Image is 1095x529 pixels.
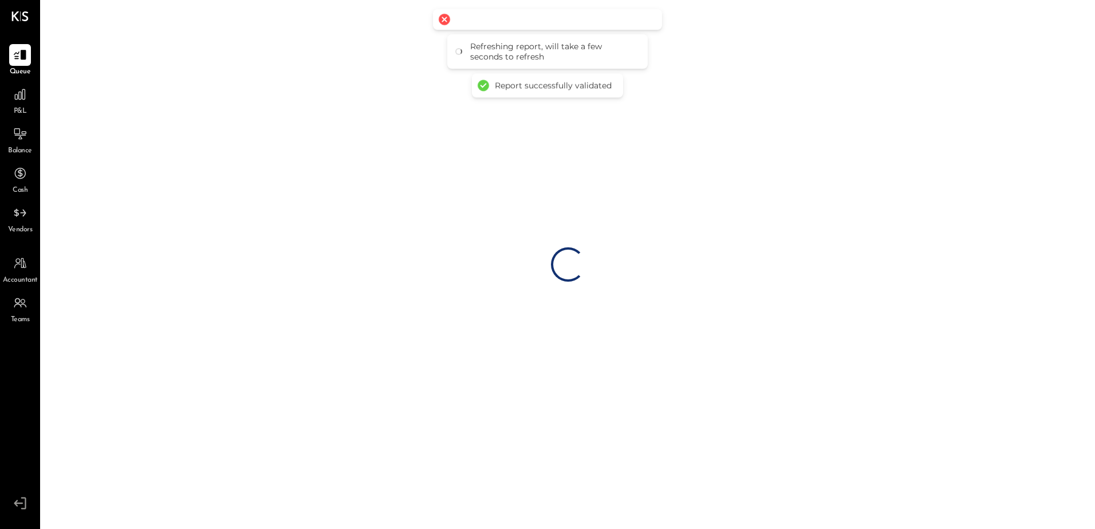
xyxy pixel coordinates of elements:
[495,80,612,90] div: Report successfully validated
[13,185,27,196] span: Cash
[8,225,33,235] span: Vendors
[8,146,32,156] span: Balance
[1,163,40,196] a: Cash
[1,252,40,286] a: Accountant
[470,41,636,62] div: Refreshing report, will take a few seconds to refresh
[14,106,27,117] span: P&L
[1,44,40,77] a: Queue
[10,67,31,77] span: Queue
[1,202,40,235] a: Vendors
[1,123,40,156] a: Balance
[1,292,40,325] a: Teams
[11,315,30,325] span: Teams
[1,84,40,117] a: P&L
[3,275,38,286] span: Accountant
